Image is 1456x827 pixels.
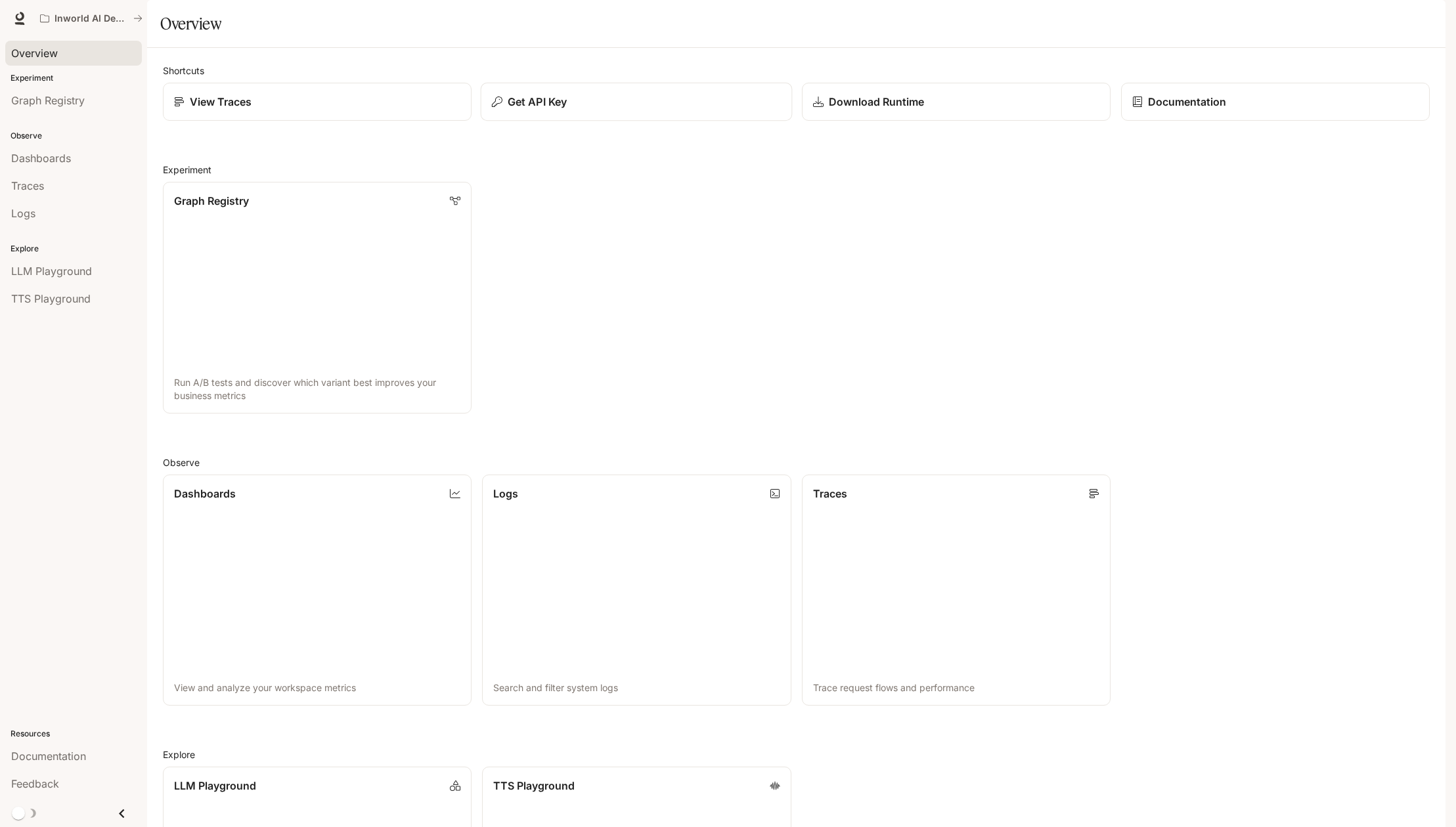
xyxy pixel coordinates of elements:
[163,456,1430,469] h2: Observe
[1121,83,1430,121] a: Documentation
[174,778,256,794] p: LLM Playground
[163,163,1430,177] h2: Experiment
[802,475,1111,706] a: TracesTrace request flows and performance
[163,475,472,706] a: DashboardsView and analyze your workspace metrics
[493,778,575,794] p: TTS Playground
[493,681,780,694] p: Search and filter system logs
[813,486,847,501] p: Traces
[163,182,472,413] a: Graph RegistryRun A/B tests and discover which variant best improves your business metrics
[174,193,249,209] p: Graph Registry
[163,64,1430,77] h2: Shortcuts
[55,13,128,24] p: Inworld AI Demos
[813,681,1099,694] p: Trace request flows and performance
[481,83,793,121] button: Get API Key
[802,83,1111,121] a: Download Runtime
[1148,94,1226,110] p: Documentation
[174,681,460,694] p: View and analyze your workspace metrics
[34,5,148,32] button: All workspaces
[163,83,472,121] a: View Traces
[163,748,1430,761] h2: Explore
[508,94,567,110] p: Get API Key
[160,11,221,37] h1: Overview
[190,94,252,110] p: View Traces
[829,94,924,110] p: Download Runtime
[174,376,460,402] p: Run A/B tests and discover which variant best improves your business metrics
[482,475,791,706] a: LogsSearch and filter system logs
[174,486,236,501] p: Dashboards
[493,486,518,501] p: Logs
